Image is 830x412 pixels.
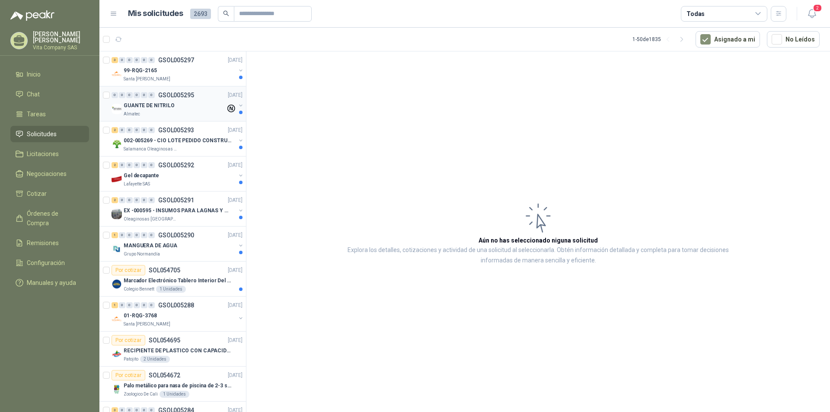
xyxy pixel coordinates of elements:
img: Company Logo [112,314,122,324]
p: MANGUERA DE AGUA [124,242,177,250]
span: 2 [813,4,822,12]
div: 0 [141,302,147,308]
a: Órdenes de Compra [10,205,89,231]
button: 2 [804,6,820,22]
div: 0 [134,302,140,308]
p: Patojito [124,356,138,363]
img: Company Logo [112,139,122,149]
div: 0 [141,197,147,203]
span: Licitaciones [27,149,59,159]
img: Company Logo [112,69,122,79]
div: 2 [112,127,118,133]
div: 0 [126,232,133,238]
div: Por cotizar [112,265,145,275]
div: 3 [112,57,118,63]
p: RECIPIENTE DE PLASTICO CON CAPACIDAD DE 1.8 LT PARA LA EXTRACCIÓN MANUAL DE LIQUIDOS [124,347,231,355]
p: [DATE] [228,231,243,240]
div: 0 [126,92,133,98]
p: [DATE] [228,91,243,99]
div: 1 [112,232,118,238]
a: Por cotizarSOL054672[DATE] Company LogoPalo metálico para nasa de piscina de 2-3 sol.1115Zoologic... [99,367,246,402]
span: Negociaciones [27,169,67,179]
div: 0 [148,232,155,238]
div: 2 [112,162,118,168]
div: 0 [141,232,147,238]
p: Zoologico De Cali [124,391,158,398]
p: GSOL005288 [158,302,194,308]
div: 0 [148,127,155,133]
div: Por cotizar [112,370,145,380]
a: Chat [10,86,89,102]
div: 2 Unidades [140,356,170,363]
p: Colegio Bennett [124,286,154,293]
div: Por cotizar [112,335,145,345]
div: 0 [148,302,155,308]
div: 0 [148,197,155,203]
div: 0 [119,127,125,133]
div: 0 [126,162,133,168]
a: Por cotizarSOL054695[DATE] Company LogoRECIPIENTE DE PLASTICO CON CAPACIDAD DE 1.8 LT PARA LA EXT... [99,332,246,367]
img: Company Logo [112,279,122,289]
a: 0 0 0 0 0 0 GSOL005295[DATE] Company LogoGUANTE DE NITRILOAlmatec [112,90,244,118]
p: Vita Company SAS [33,45,89,50]
div: 0 [148,162,155,168]
a: 3 0 0 0 0 0 GSOL005297[DATE] Company Logo99-RQG-2165Santa [PERSON_NAME] [112,55,244,83]
a: Remisiones [10,235,89,251]
p: Lafayette SAS [124,181,150,188]
a: Tareas [10,106,89,122]
div: 0 [141,92,147,98]
a: Configuración [10,255,89,271]
div: 0 [134,127,140,133]
a: 1 0 0 0 0 0 GSOL005290[DATE] Company LogoMANGUERA DE AGUAGrupo Normandía [112,230,244,258]
p: [DATE] [228,196,243,204]
a: Inicio [10,66,89,83]
span: Inicio [27,70,41,79]
span: Configuración [27,258,65,268]
div: 0 [134,197,140,203]
p: SOL054705 [149,267,180,273]
div: 0 [119,302,125,308]
span: Órdenes de Compra [27,209,81,228]
div: 0 [126,302,133,308]
span: search [223,10,229,16]
div: 0 [134,162,140,168]
a: Licitaciones [10,146,89,162]
a: 1 0 0 0 0 0 GSOL005288[DATE] Company Logo01-RQG-3768Santa [PERSON_NAME] [112,300,244,328]
p: [DATE] [228,371,243,380]
div: 0 [119,232,125,238]
div: 0 [119,162,125,168]
span: Tareas [27,109,46,119]
h3: Aún no has seleccionado niguna solicitud [479,236,598,245]
span: Remisiones [27,238,59,248]
span: 2693 [190,9,211,19]
div: 0 [141,127,147,133]
p: [DATE] [228,336,243,345]
div: 1 Unidades [156,286,186,293]
div: 0 [134,57,140,63]
div: 0 [134,232,140,238]
img: Company Logo [112,384,122,394]
div: 0 [134,92,140,98]
div: 0 [126,57,133,63]
img: Company Logo [112,244,122,254]
img: Company Logo [112,174,122,184]
p: Oleaginosas [GEOGRAPHIC_DATA][PERSON_NAME] [124,216,178,223]
a: Por cotizarSOL054705[DATE] Company LogoMarcador Electrónico Tablero Interior Del Día Del Juego Pa... [99,262,246,297]
div: 0 [148,92,155,98]
div: 0 [126,127,133,133]
img: Logo peakr [10,10,54,21]
p: Explora los detalles, cotizaciones y actividad de una solicitud al seleccionarla. Obtén informaci... [333,245,744,266]
div: 2 [112,197,118,203]
div: 1 - 50 de 1835 [632,32,689,46]
p: GSOL005290 [158,232,194,238]
div: 0 [141,57,147,63]
p: Almatec [124,111,140,118]
p: SOL054695 [149,337,180,343]
span: Solicitudes [27,129,57,139]
p: [DATE] [228,126,243,134]
p: [DATE] [228,161,243,169]
a: Negociaciones [10,166,89,182]
p: [DATE] [228,266,243,275]
button: Asignado a mi [696,31,760,48]
p: Gel decapante [124,172,159,180]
